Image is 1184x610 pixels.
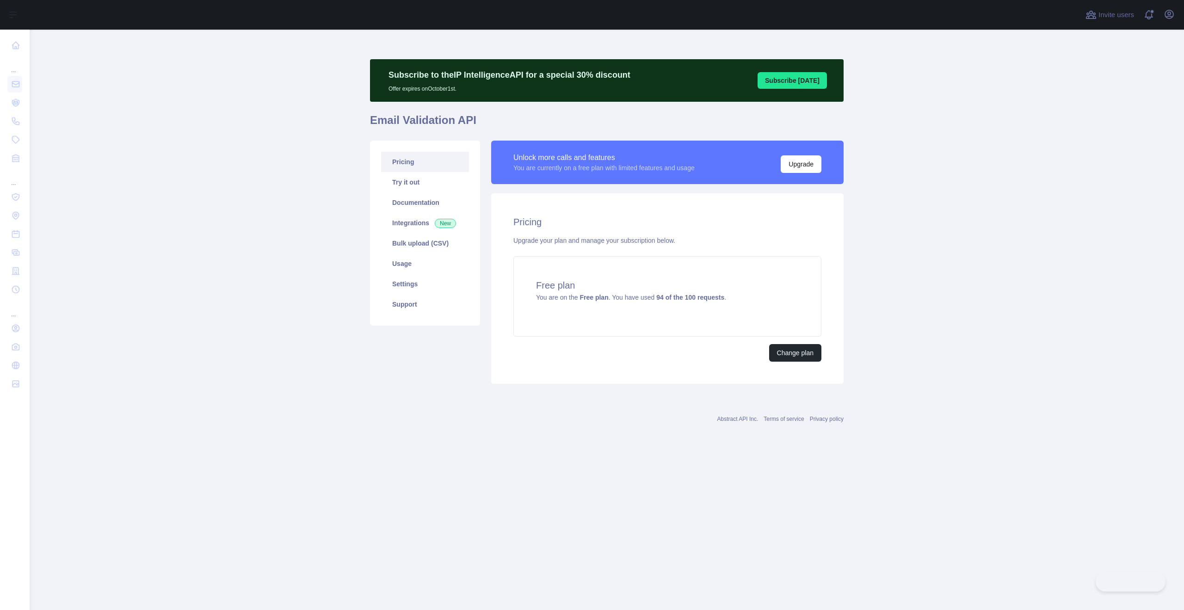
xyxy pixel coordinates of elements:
div: ... [7,300,22,318]
button: Invite users [1084,7,1136,22]
button: Subscribe [DATE] [758,72,827,89]
a: Settings [381,274,469,294]
span: Invite users [1098,10,1134,20]
a: Support [381,294,469,314]
div: ... [7,55,22,74]
button: Change plan [769,344,821,362]
h2: Pricing [513,216,821,228]
a: Usage [381,253,469,274]
h4: Free plan [536,279,799,292]
div: Unlock more calls and features [513,152,695,163]
a: Privacy policy [810,416,844,422]
div: ... [7,168,22,187]
div: You are currently on a free plan with limited features and usage [513,163,695,173]
a: Integrations New [381,213,469,233]
a: Abstract API Inc. [717,416,758,422]
span: New [435,219,456,228]
a: Bulk upload (CSV) [381,233,469,253]
span: You are on the . You have used . [536,294,726,301]
a: Documentation [381,192,469,213]
p: Offer expires on October 1st. [388,81,630,92]
p: Subscribe to the IP Intelligence API for a special 30 % discount [388,68,630,81]
a: Terms of service [764,416,804,422]
h1: Email Validation API [370,113,844,135]
button: Upgrade [781,155,821,173]
div: Upgrade your plan and manage your subscription below. [513,236,821,245]
strong: 94 of the 100 requests [656,294,724,301]
iframe: Toggle Customer Support [1096,572,1165,592]
a: Try it out [381,172,469,192]
strong: Free plan [580,294,608,301]
a: Pricing [381,152,469,172]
